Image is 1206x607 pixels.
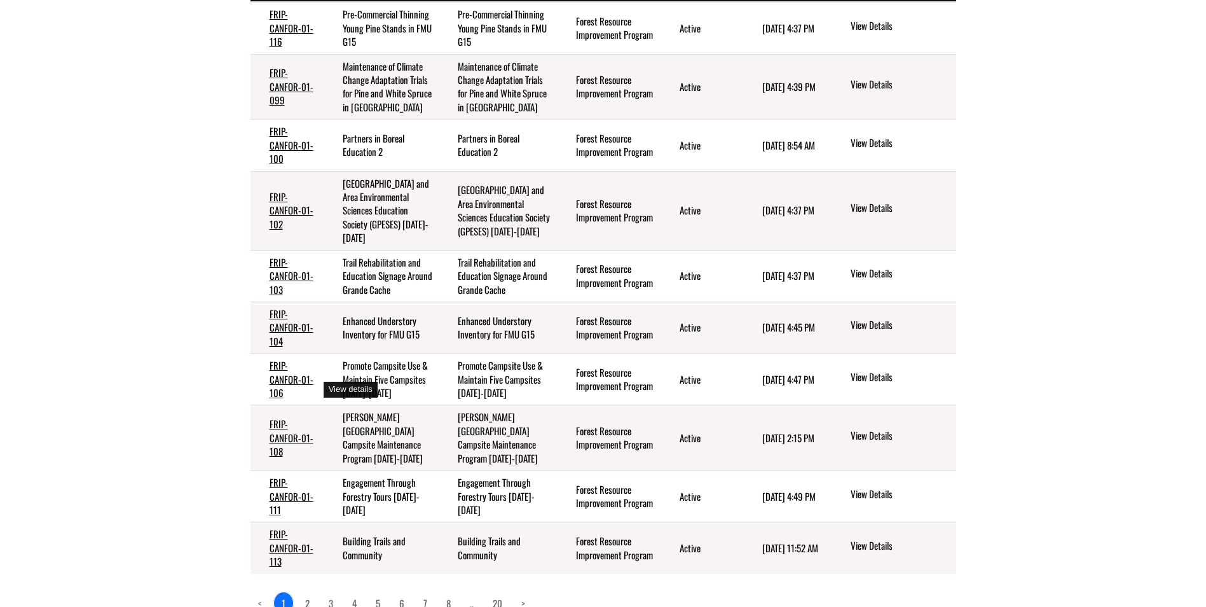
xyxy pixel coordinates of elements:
td: Promote Campsite Use & Maintain Five Campsites 2022-2027 [439,354,557,405]
td: FRIP-CANFOR-01-103 [250,250,324,302]
a: View details [851,136,950,151]
td: Hines Creek Area Campsite Maintenance Program 2022-2026 [324,405,439,471]
td: Hines Creek Area Campsite Maintenance Program 2022-2026 [439,405,557,471]
a: FRIP-CANFOR-01-106 [270,358,313,400]
a: FRIP-CANFOR-01-111 [270,475,313,517]
time: [DATE] 11:52 AM [762,541,818,555]
a: View details [851,370,950,386]
time: [DATE] 4:45 PM [762,320,815,334]
a: FRIP-CANFOR-01-102 [270,190,313,231]
a: View details [851,487,950,503]
td: Forest Resource Improvement Program [557,354,661,405]
td: Grande Prairie and Area Environmental Sciences Education Society (GPESES) 2022-2026 [439,171,557,250]
td: Trail Rehabilitation and Education Signage Around Grande Cache [439,250,557,302]
td: Forest Resource Improvement Program [557,171,661,250]
a: FRIP-CANFOR-01-116 [270,7,313,48]
td: Active [661,250,743,302]
td: 9/11/2025 11:52 AM [743,522,830,574]
td: Active [661,302,743,353]
td: 5/7/2025 4:39 PM [743,54,830,120]
td: Active [661,522,743,574]
a: FRIP-CANFOR-01-104 [270,307,313,348]
td: 7/11/2025 2:15 PM [743,405,830,471]
time: [DATE] 4:37 PM [762,21,814,35]
td: Active [661,171,743,250]
td: Maintenance of Climate Change Adaptation Trials for Pine and White Spruce in Alberta [324,54,439,120]
time: [DATE] 4:37 PM [762,203,814,217]
a: FRIP-CANFOR-01-113 [270,527,313,568]
td: Grande Prairie and Area Environmental Sciences Education Society (GPESES) 2022-2026 [324,171,439,250]
td: action menu [830,405,956,471]
td: Partners in Boreal Education 2 [439,120,557,171]
time: [DATE] 4:49 PM [762,489,816,503]
td: Enhanced Understory Inventory for FMU G15 [439,302,557,353]
td: Active [661,120,743,171]
td: Active [661,354,743,405]
td: Forest Resource Improvement Program [557,54,661,120]
td: FRIP-CANFOR-01-100 [250,120,324,171]
a: View details [851,78,950,93]
td: Forest Resource Improvement Program [557,250,661,302]
td: Forest Resource Improvement Program [557,405,661,471]
td: 6/6/2025 4:37 PM [743,2,830,54]
td: Pre-Commercial Thinning Young Pine Stands in FMU G15 [439,2,557,54]
td: action menu [830,250,956,302]
td: Forest Resource Improvement Program [557,302,661,353]
td: action menu [830,522,956,574]
time: [DATE] 4:47 PM [762,372,814,386]
time: [DATE] 4:37 PM [762,269,814,283]
time: [DATE] 2:15 PM [762,431,814,445]
td: Active [661,471,743,522]
td: FRIP-CANFOR-01-102 [250,171,324,250]
td: FRIP-CANFOR-01-106 [250,354,324,405]
a: View details [851,267,950,282]
td: Engagement Through Forestry Tours 2022-2026 [439,471,557,522]
td: FRIP-CANFOR-01-111 [250,471,324,522]
td: Enhanced Understory Inventory for FMU G15 [324,302,439,353]
a: View details [851,201,950,216]
td: 6/6/2025 4:37 PM [743,250,830,302]
td: 9/11/2025 8:54 AM [743,120,830,171]
td: Pre-Commercial Thinning Young Pine Stands in FMU G15 [324,2,439,54]
td: Building Trails and Community [439,522,557,574]
td: Engagement Through Forestry Tours 2022-2026 [324,471,439,522]
a: FRIP-CANFOR-01-100 [270,124,313,165]
td: FRIP-CANFOR-01-108 [250,405,324,471]
td: 5/7/2025 4:45 PM [743,302,830,353]
td: Forest Resource Improvement Program [557,120,661,171]
td: Active [661,2,743,54]
td: action menu [830,354,956,405]
td: Building Trails and Community [324,522,439,574]
a: FRIP-CANFOR-01-099 [270,66,313,107]
td: action menu [830,471,956,522]
td: 6/6/2025 4:37 PM [743,171,830,250]
td: action menu [830,2,956,54]
td: FRIP-CANFOR-01-104 [250,302,324,353]
a: View details [851,539,950,554]
td: Forest Resource Improvement Program [557,522,661,574]
td: Maintenance of Climate Change Adaptation Trials for Pine and White Spruce in Alberta [439,54,557,120]
a: View details [851,429,950,444]
td: FRIP-CANFOR-01-113 [250,522,324,574]
td: Active [661,405,743,471]
td: action menu [830,171,956,250]
time: [DATE] 4:39 PM [762,80,816,94]
a: View details [851,318,950,333]
td: action menu [830,54,956,120]
td: action menu [830,120,956,171]
td: action menu [830,302,956,353]
td: 5/7/2025 4:49 PM [743,471,830,522]
td: Forest Resource Improvement Program [557,471,661,522]
td: FRIP-CANFOR-01-116 [250,2,324,54]
td: 5/7/2025 4:47 PM [743,354,830,405]
td: Forest Resource Improvement Program [557,2,661,54]
td: Promote Campsite Use & Maintain Five Campsites 2022-2027 [324,354,439,405]
a: FRIP-CANFOR-01-108 [270,417,313,458]
td: FRIP-CANFOR-01-099 [250,54,324,120]
a: View details [851,19,950,34]
td: Partners in Boreal Education 2 [324,120,439,171]
td: Trail Rehabilitation and Education Signage Around Grande Cache [324,250,439,302]
a: FRIP-CANFOR-01-103 [270,255,313,297]
div: View details [324,382,378,398]
td: Active [661,54,743,120]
